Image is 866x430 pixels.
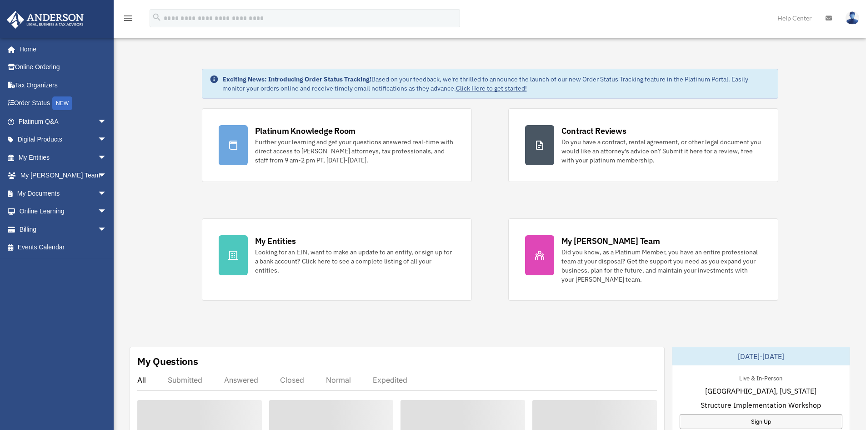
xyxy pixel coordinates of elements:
[123,16,134,24] a: menu
[6,40,116,58] a: Home
[6,202,120,221] a: Online Learningarrow_drop_down
[255,137,455,165] div: Further your learning and get your questions answered real-time with direct access to [PERSON_NAM...
[705,385,816,396] span: [GEOGRAPHIC_DATA], [US_STATE]
[255,125,356,137] div: Platinum Knowledge Room
[255,235,296,247] div: My Entities
[561,125,626,137] div: Contract Reviews
[202,218,472,301] a: My Entities Looking for an EIN, want to make an update to an entity, or sign up for a bank accoun...
[6,58,120,76] a: Online Ordering
[137,354,198,368] div: My Questions
[6,148,120,167] a: My Entitiesarrow_drop_down
[6,94,120,113] a: Order StatusNEW
[168,375,202,384] div: Submitted
[561,235,660,247] div: My [PERSON_NAME] Team
[846,11,859,25] img: User Pic
[373,375,407,384] div: Expedited
[561,248,761,284] div: Did you know, as a Platinum Member, you have an entire professional team at your disposal? Get th...
[152,12,162,22] i: search
[224,375,258,384] div: Answered
[280,375,304,384] div: Closed
[508,218,778,301] a: My [PERSON_NAME] Team Did you know, as a Platinum Member, you have an entire professional team at...
[52,96,72,110] div: NEW
[6,238,120,257] a: Events Calendar
[4,11,86,29] img: Anderson Advisors Platinum Portal
[98,202,116,221] span: arrow_drop_down
[701,400,821,410] span: Structure Implementation Workshop
[98,167,116,185] span: arrow_drop_down
[123,13,134,24] i: menu
[326,375,351,384] div: Normal
[98,184,116,203] span: arrow_drop_down
[561,137,761,165] div: Do you have a contract, rental agreement, or other legal document you would like an attorney's ad...
[6,184,120,202] a: My Documentsarrow_drop_down
[202,108,472,182] a: Platinum Knowledge Room Further your learning and get your questions answered real-time with dire...
[98,112,116,131] span: arrow_drop_down
[222,75,771,93] div: Based on your feedback, we're thrilled to announce the launch of our new Order Status Tracking fe...
[98,148,116,167] span: arrow_drop_down
[508,108,778,182] a: Contract Reviews Do you have a contract, rental agreement, or other legal document you would like...
[680,414,842,429] a: Sign Up
[6,167,120,185] a: My [PERSON_NAME] Teamarrow_drop_down
[222,75,371,83] strong: Exciting News: Introducing Order Status Tracking!
[98,220,116,239] span: arrow_drop_down
[456,84,527,92] a: Click Here to get started!
[6,112,120,131] a: Platinum Q&Aarrow_drop_down
[732,373,790,382] div: Live & In-Person
[98,131,116,149] span: arrow_drop_down
[672,347,850,365] div: [DATE]-[DATE]
[6,76,120,94] a: Tax Organizers
[6,131,120,149] a: Digital Productsarrow_drop_down
[6,220,120,238] a: Billingarrow_drop_down
[137,375,146,384] div: All
[255,248,455,275] div: Looking for an EIN, want to make an update to an entity, or sign up for a bank account? Click her...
